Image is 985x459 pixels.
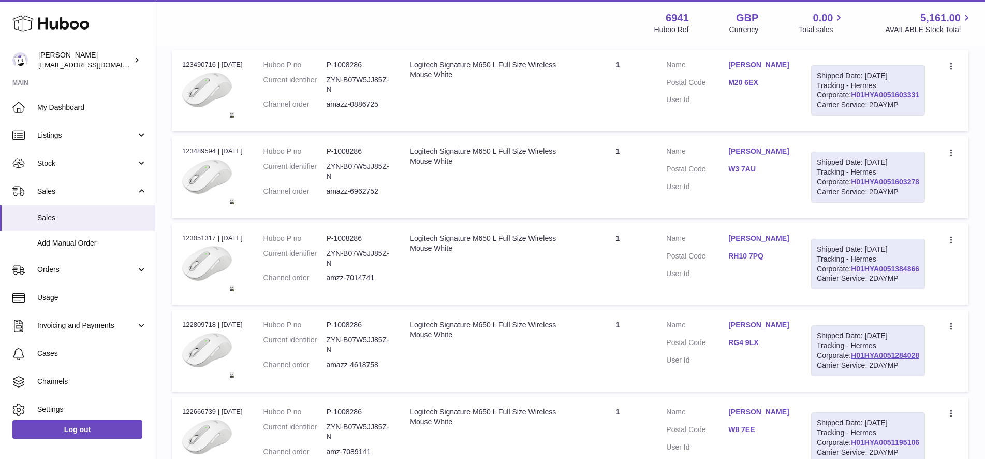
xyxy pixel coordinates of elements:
a: [PERSON_NAME] [728,407,790,417]
dt: User Id [666,355,728,365]
dt: Channel order [263,360,327,370]
dt: Huboo P no [263,234,327,243]
span: Total sales [799,25,845,35]
a: [PERSON_NAME] [728,147,790,156]
div: Huboo Ref [654,25,689,35]
div: Logitech Signature M650 L Full Size Wireless Mouse White [410,407,569,427]
span: Usage [37,293,147,303]
div: 122666739 | [DATE] [182,407,243,417]
dt: Current identifier [263,422,327,442]
div: Logitech Signature M650 L Full Size Wireless Mouse White [410,234,569,253]
dt: User Id [666,182,728,192]
div: Logitech Signature M650 L Full Size Wireless Mouse White [410,320,569,340]
a: 5,161.00 AVAILABLE Stock Total [885,11,973,35]
dt: Huboo P no [263,60,327,70]
dt: User Id [666,442,728,452]
div: Shipped Date: [DATE] [817,245,919,254]
span: Cases [37,349,147,358]
div: Logitech Signature M650 L Full Size Wireless Mouse White [410,60,569,80]
dt: Name [666,147,728,159]
dd: P-1008286 [326,320,389,330]
dd: ZYN-B07W5JJ85Z-N [326,422,389,442]
dt: Channel order [263,187,327,196]
div: Currency [729,25,759,35]
dd: amazz-4618758 [326,360,389,370]
dt: Channel order [263,273,327,283]
span: 0.00 [813,11,833,25]
td: 1 [579,50,656,132]
dt: Postal Code [666,78,728,90]
a: H01HYA0051603278 [851,178,919,186]
a: H01HYA0051603331 [851,91,919,99]
img: 1724985419.jpg [182,160,234,204]
dt: Name [666,320,728,333]
a: M20 6EX [728,78,790,88]
span: Invoicing and Payments [37,321,136,331]
div: Tracking - Hermes Corporate: [811,152,925,203]
dt: Channel order [263,99,327,109]
dd: amzz-7014741 [326,273,389,283]
span: 5,161.00 [920,11,961,25]
dt: User Id [666,95,728,105]
div: 123051317 | [DATE] [182,234,243,243]
div: Shipped Date: [DATE] [817,418,919,428]
dt: Huboo P no [263,407,327,417]
div: Logitech Signature M650 L Full Size Wireless Mouse White [410,147,569,166]
span: Channels [37,377,147,386]
dt: Huboo P no [263,147,327,156]
td: 1 [579,223,656,305]
strong: GBP [736,11,758,25]
div: Shipped Date: [DATE] [817,157,919,167]
span: Stock [37,159,136,168]
div: Shipped Date: [DATE] [817,331,919,341]
span: Sales [37,187,136,196]
span: Orders [37,265,136,275]
dd: ZYN-B07W5JJ85Z-N [326,249,389,268]
td: 1 [579,310,656,392]
div: Carrier Service: 2DAYMP [817,274,919,283]
dd: P-1008286 [326,234,389,243]
dt: Huboo P no [263,320,327,330]
div: Carrier Service: 2DAYMP [817,361,919,370]
div: 122809718 | [DATE] [182,320,243,329]
a: Log out [12,420,142,439]
dt: Postal Code [666,164,728,177]
dt: Current identifier [263,249,327,268]
dd: P-1008286 [326,147,389,156]
dd: amz-7089141 [326,447,389,457]
a: RG4 9LX [728,338,790,348]
div: Carrier Service: 2DAYMP [817,100,919,110]
dd: ZYN-B07W5JJ85Z-N [326,75,389,95]
a: RH10 7PQ [728,251,790,261]
a: H01HYA0051384866 [851,265,919,273]
dt: Postal Code [666,251,728,264]
dt: Postal Code [666,338,728,350]
a: [PERSON_NAME] [728,234,790,243]
dt: Current identifier [263,75,327,95]
dt: Name [666,407,728,420]
div: 123489594 | [DATE] [182,147,243,156]
a: [PERSON_NAME] [728,60,790,70]
dt: User Id [666,269,728,279]
div: Tracking - Hermes Corporate: [811,65,925,116]
span: Settings [37,405,147,414]
span: AVAILABLE Stock Total [885,25,973,35]
a: H01HYA0051284028 [851,351,919,360]
div: Tracking - Hermes Corporate: [811,325,925,376]
img: support@photogears.uk [12,52,28,68]
a: 0.00 Total sales [799,11,845,35]
a: [PERSON_NAME] [728,320,790,330]
img: 1724985419.jpg [182,246,234,291]
a: W8 7EE [728,425,790,435]
div: 123490716 | [DATE] [182,60,243,69]
a: W3 7AU [728,164,790,174]
dd: ZYN-B07W5JJ85Z-N [326,162,389,181]
dd: amazz-0886725 [326,99,389,109]
span: Add Manual Order [37,238,147,248]
img: 1724985419.jpg [182,333,234,378]
dd: P-1008286 [326,407,389,417]
span: Sales [37,213,147,223]
span: My Dashboard [37,103,147,112]
dt: Name [666,234,728,246]
div: Carrier Service: 2DAYMP [817,448,919,457]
